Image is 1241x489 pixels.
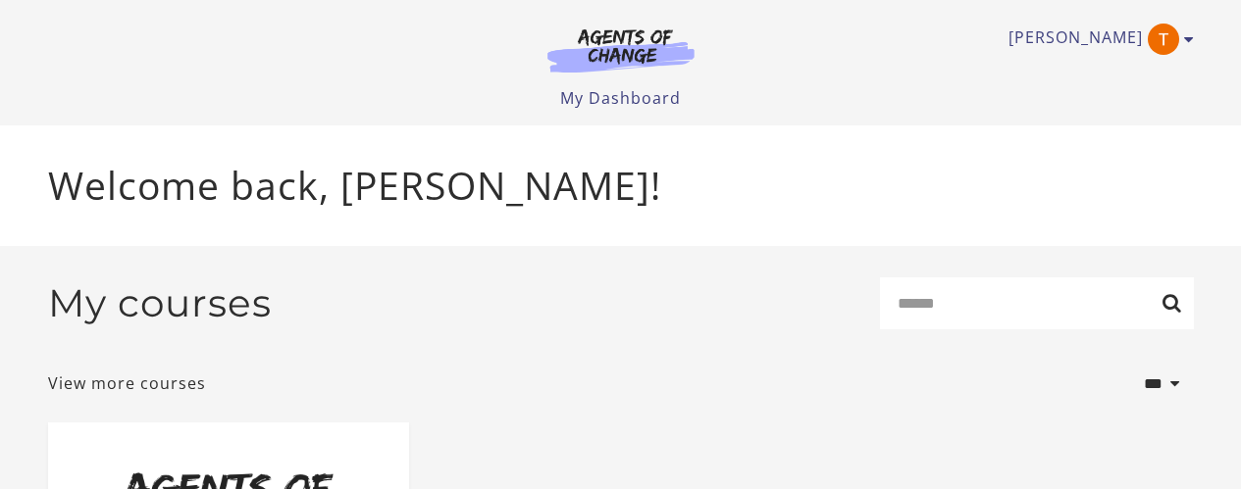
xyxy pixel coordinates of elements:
p: Welcome back, [PERSON_NAME]! [48,157,1194,215]
h2: My courses [48,280,272,326]
img: Agents of Change Logo [527,27,715,73]
a: My Dashboard [560,87,681,109]
a: Toggle menu [1008,24,1184,55]
a: View more courses [48,371,206,395]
